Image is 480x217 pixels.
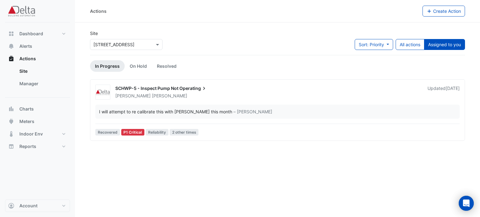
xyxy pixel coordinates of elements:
[233,108,272,115] span: – [PERSON_NAME]
[115,86,178,91] span: SCHWP-5 - Inspect Pump Not
[115,93,151,98] span: [PERSON_NAME]
[424,39,465,50] button: Assigned to you
[427,85,460,99] div: Updated
[90,30,98,37] label: Site
[8,118,14,125] app-icon: Meters
[446,86,460,91] span: Mon 04-Aug-2025 15:11 AEST
[19,143,36,150] span: Reports
[90,8,107,14] div: Actions
[95,129,120,136] span: Recovered
[355,39,393,50] button: Sort: Priority
[5,115,70,128] button: Meters
[5,103,70,115] button: Charts
[5,27,70,40] button: Dashboard
[5,52,70,65] button: Actions
[19,31,43,37] span: Dashboard
[125,60,152,72] a: On Hold
[19,203,37,209] span: Account
[19,118,34,125] span: Meters
[5,140,70,153] button: Reports
[152,60,182,72] a: Resolved
[8,143,14,150] app-icon: Reports
[90,60,125,72] a: In Progress
[433,8,461,14] span: Create Action
[5,40,70,52] button: Alerts
[5,200,70,212] button: Account
[359,42,384,47] span: Sort: Priority
[146,129,168,136] span: Reliability
[5,128,70,140] button: Indoor Env
[8,31,14,37] app-icon: Dashboard
[19,106,34,112] span: Charts
[96,89,110,96] img: Delta Building Automation
[459,196,474,211] div: Open Intercom Messenger
[99,108,232,115] div: I will attempt to re calibrate this with [PERSON_NAME] this month
[179,85,207,91] span: Operating
[8,56,14,62] app-icon: Actions
[5,65,70,92] div: Actions
[19,56,36,62] span: Actions
[121,129,145,136] div: P1 Critical
[14,77,70,90] a: Manager
[14,65,70,77] a: Site
[7,5,36,17] img: Company Logo
[8,106,14,112] app-icon: Charts
[152,93,187,99] span: [PERSON_NAME]
[170,129,199,136] span: 2 other times
[8,43,14,49] app-icon: Alerts
[19,43,32,49] span: Alerts
[8,131,14,137] app-icon: Indoor Env
[19,131,43,137] span: Indoor Env
[422,6,465,17] button: Create Action
[396,39,424,50] button: All actions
